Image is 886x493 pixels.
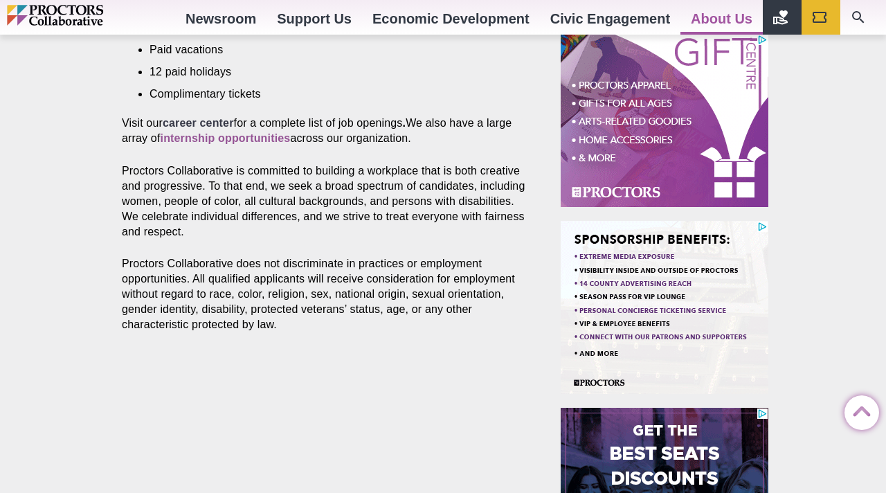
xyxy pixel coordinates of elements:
li: 12 paid holidays [150,64,508,80]
iframe: Advertisement [561,34,768,207]
p: Proctors Collaborative is committed to building a workplace that is both creative and progressive... [122,163,529,240]
strong: . [403,117,406,129]
li: Paid vacations [150,42,508,57]
a: internship opportunities [161,132,291,144]
iframe: Advertisement [561,221,768,394]
a: Back to Top [844,396,872,424]
p: Visit our for a complete list of job openings We also have a large array of across our organization. [122,116,529,146]
img: Proctors logo [7,5,163,26]
a: career center [163,117,234,129]
li: Complimentary tickets [150,87,508,102]
p: Proctors Collaborative does not discriminate in practices or employment opportunities. All qualif... [122,256,529,332]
